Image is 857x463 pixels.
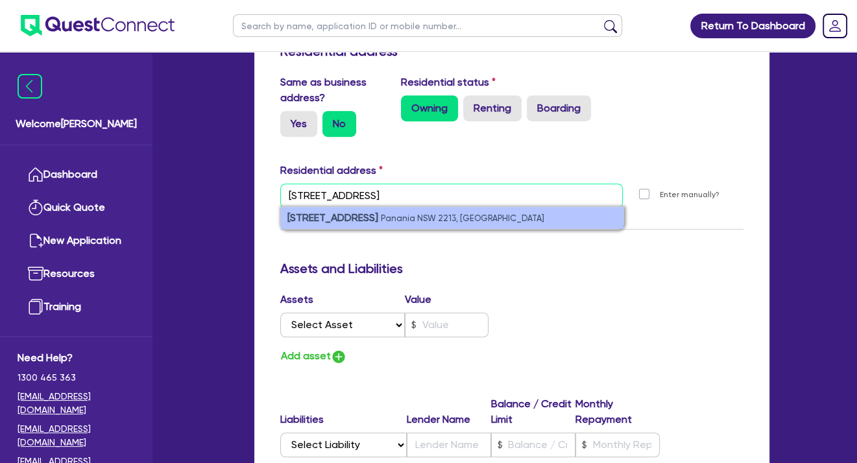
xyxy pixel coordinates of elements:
[575,433,660,457] input: Monthly Repayment
[18,350,135,366] span: Need Help?
[280,111,317,137] label: Yes
[690,14,815,38] a: Return To Dashboard
[280,348,347,365] button: Add asset
[28,200,43,215] img: quick-quote
[660,189,719,201] label: Enter manually?
[405,313,489,337] input: Value
[233,14,622,37] input: Search by name, application ID or mobile number...
[491,433,575,457] input: Balance / Credit Limit
[21,15,175,36] img: quest-connect-logo-blue
[818,9,852,43] a: Dropdown toggle
[18,371,135,385] span: 1300 465 363
[28,299,43,315] img: training
[407,412,491,427] label: Lender Name
[381,213,544,223] small: Panania NSW 2213, [GEOGRAPHIC_DATA]
[16,116,137,132] span: Welcome [PERSON_NAME]
[18,158,135,191] a: Dashboard
[280,163,383,178] label: Residential address
[322,111,356,137] label: No
[18,291,135,324] a: Training
[575,396,660,427] label: Monthly Repayment
[280,261,743,276] h3: Assets and Liabilities
[18,390,135,417] a: [EMAIL_ADDRESS][DOMAIN_NAME]
[18,74,42,99] img: icon-menu-close
[280,292,405,307] label: Assets
[28,233,43,248] img: new-application
[28,266,43,281] img: resources
[331,349,346,364] img: icon-add
[18,257,135,291] a: Resources
[401,95,458,121] label: Owning
[18,191,135,224] a: Quick Quote
[18,422,135,449] a: [EMAIL_ADDRESS][DOMAIN_NAME]
[401,75,496,90] label: Residential status
[287,211,378,224] strong: [STREET_ADDRESS]
[280,75,381,106] label: Same as business address?
[405,292,431,307] label: Value
[407,433,491,457] input: Lender Name
[18,224,135,257] a: New Application
[463,95,522,121] label: Renting
[491,396,575,427] label: Balance / Credit Limit
[280,412,407,427] label: Liabilities
[527,95,591,121] label: Boarding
